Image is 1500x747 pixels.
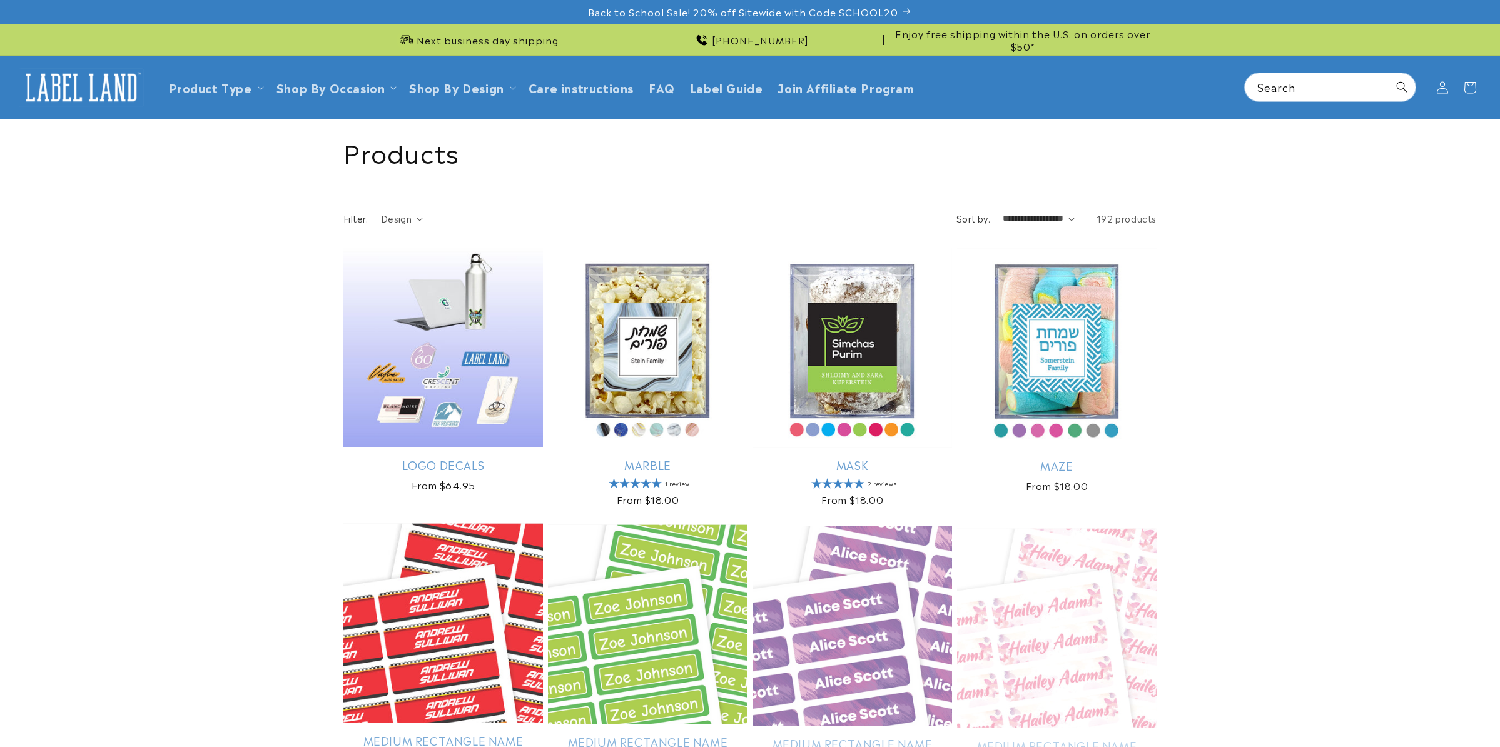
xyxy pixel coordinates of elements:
[1097,212,1157,224] span: 192 products
[161,73,269,102] summary: Product Type
[169,79,252,96] a: Product Type
[276,80,385,94] span: Shop By Occasion
[690,80,763,94] span: Label Guide
[381,212,412,224] span: Design
[14,63,149,111] a: Label Land
[889,24,1157,55] div: Announcement
[269,73,402,102] summary: Shop By Occasion
[588,6,898,18] span: Back to School Sale! 20% off Sitewide with Code SCHOOL20
[19,68,144,107] img: Label Land
[753,458,952,472] a: Mask
[957,458,1157,472] a: Maze
[402,73,520,102] summary: Shop By Design
[529,80,634,94] span: Care instructions
[409,79,504,96] a: Shop By Design
[417,34,559,46] span: Next business day shipping
[343,212,368,225] h2: Filter:
[641,73,682,102] a: FAQ
[381,212,423,225] summary: Design (0 selected)
[1388,73,1416,101] button: Search
[682,73,771,102] a: Label Guide
[778,80,914,94] span: Join Affiliate Program
[548,458,747,472] a: Marble
[956,212,990,224] label: Sort by:
[649,80,675,94] span: FAQ
[521,73,641,102] a: Care instructions
[889,28,1157,52] span: Enjoy free shipping within the U.S. on orders over $50*
[343,135,1157,168] h1: Products
[616,24,884,55] div: Announcement
[343,24,611,55] div: Announcement
[712,34,809,46] span: [PHONE_NUMBER]
[343,458,543,472] a: Logo Decals
[770,73,921,102] a: Join Affiliate Program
